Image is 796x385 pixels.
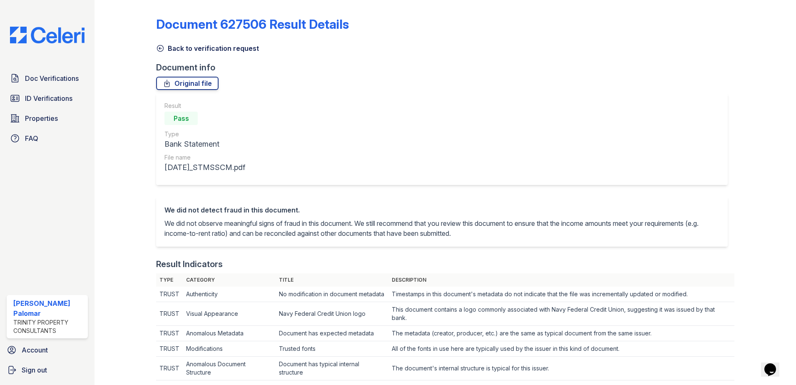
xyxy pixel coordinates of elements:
[164,218,719,238] p: We did not observe meaningful signs of fraud in this document. We still recommend that you review...
[156,77,219,90] a: Original file
[183,357,276,380] td: Anomalous Document Structure
[156,326,183,341] td: TRUST
[7,90,88,107] a: ID Verifications
[183,326,276,341] td: Anomalous Metadata
[3,342,91,358] a: Account
[276,357,388,380] td: Document has typical internal structure
[22,365,47,375] span: Sign out
[276,273,388,287] th: Title
[25,133,38,143] span: FAQ
[164,153,245,162] div: File name
[7,110,88,127] a: Properties
[156,43,259,53] a: Back to verification request
[276,302,388,326] td: Navy Federal Credit Union logo
[183,341,276,357] td: Modifications
[183,287,276,302] td: Authenticity
[388,341,734,357] td: All of the fonts in use here are typically used by the issuer in this kind of document.
[156,258,223,270] div: Result Indicators
[388,287,734,302] td: Timestamps in this document's metadata do not indicate that the file was incrementally updated or...
[22,345,48,355] span: Account
[276,287,388,302] td: No modification in document metadata
[388,302,734,326] td: This document contains a logo commonly associated with Navy Federal Credit Union, suggesting it w...
[13,298,85,318] div: [PERSON_NAME] Palomar
[164,138,245,150] div: Bank Statement
[25,93,72,103] span: ID Verifications
[3,362,91,378] a: Sign out
[164,130,245,138] div: Type
[388,357,734,380] td: The document's internal structure is typical for this issuer.
[183,273,276,287] th: Category
[276,326,388,341] td: Document has expected metadata
[164,102,245,110] div: Result
[164,112,198,125] div: Pass
[156,287,183,302] td: TRUST
[156,341,183,357] td: TRUST
[7,70,88,87] a: Doc Verifications
[3,27,91,43] img: CE_Logo_Blue-a8612792a0a2168367f1c8372b55b34899dd931a85d93a1a3d3e32e68fde9ad4.png
[164,205,719,215] div: We did not detect fraud in this document.
[156,17,349,32] a: Document 627506 Result Details
[164,162,245,173] div: [DATE]_STMSSCM.pdf
[276,341,388,357] td: Trusted fonts
[25,73,79,83] span: Doc Verifications
[761,352,788,377] iframe: chat widget
[156,273,183,287] th: Type
[25,113,58,123] span: Properties
[7,130,88,147] a: FAQ
[156,357,183,380] td: TRUST
[156,302,183,326] td: TRUST
[388,273,734,287] th: Description
[183,302,276,326] td: Visual Appearance
[156,62,734,73] div: Document info
[388,326,734,341] td: The metadata (creator, producer, etc.) are the same as typical document from the same issuer.
[13,318,85,335] div: Trinity Property Consultants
